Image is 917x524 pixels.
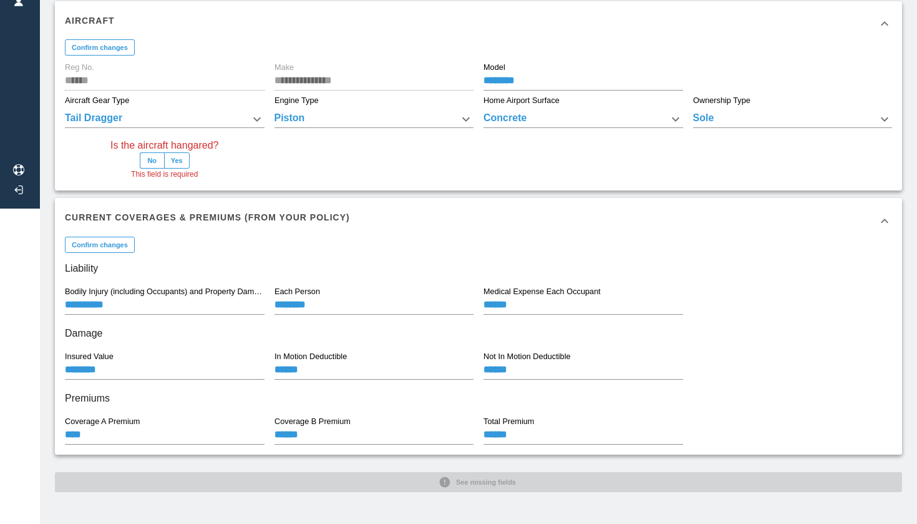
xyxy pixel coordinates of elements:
button: Yes [164,152,190,169]
div: Piston [274,111,474,128]
label: Medical Expense Each Occupant [483,286,601,297]
h6: Current Coverages & Premiums (from your policy) [65,210,350,224]
button: Confirm changes [65,39,135,56]
label: In Motion Deductible [274,351,347,362]
h6: Liability [65,260,892,277]
label: Each Person [274,286,320,297]
label: Engine Type [274,95,319,106]
button: No [140,152,165,169]
label: Make [274,62,294,73]
h6: Premiums [65,390,892,407]
label: Aircraft Gear Type [65,95,129,106]
label: Is the aircraft hangared? [110,138,218,152]
div: Concrete [483,111,683,128]
div: Aircraft [55,1,902,46]
label: Home Airport Surface [483,95,560,106]
label: Reg No. [65,62,94,73]
label: Not In Motion Deductible [483,351,571,362]
h6: Damage [65,325,892,342]
button: Confirm changes [65,237,135,253]
span: This field is required [131,169,198,181]
div: Sole [693,111,893,128]
h6: Aircraft [65,14,115,27]
div: Tail Dragger [65,111,264,128]
label: Coverage B Premium [274,416,351,427]
label: Ownership Type [693,95,750,106]
label: Coverage A Premium [65,416,140,427]
label: Bodily Injury (including Occupants) and Property Damage Liability [65,286,264,297]
label: Model [483,62,505,73]
label: Insured Value [65,351,114,362]
label: Total Premium [483,416,534,427]
div: Current Coverages & Premiums (from your policy) [55,198,902,243]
